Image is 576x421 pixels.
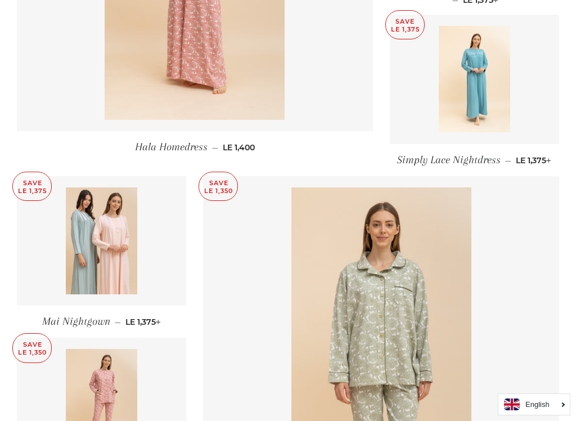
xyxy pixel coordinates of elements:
p: Save LE 1,375 [386,11,424,39]
p: Save LE 1,350 [13,334,51,362]
a: Simply Lace Nightdress — LE 1,375 [390,144,559,176]
p: Save LE 1,350 [199,172,237,201]
a: Hala Homedress — LE 1,400 [17,131,373,163]
i: English [525,401,550,408]
span: Hala Homedress [135,141,208,153]
p: Save LE 1,375 [13,172,51,201]
span: Mai Nightgown [42,315,110,328]
span: Simply Lace Nightdress [397,154,501,166]
span: LE 1,375 [125,317,161,327]
span: — [505,155,511,165]
a: English [504,398,564,410]
a: Mai Nightgown — LE 1,375 [17,306,186,338]
span: — [212,142,218,153]
span: — [115,317,121,327]
span: LE 1,375 [516,155,551,165]
span: LE 1,400 [223,142,255,153]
